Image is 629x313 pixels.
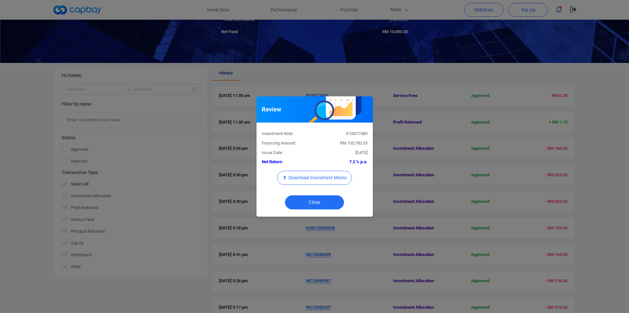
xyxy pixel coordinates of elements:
[285,195,344,209] button: Close
[257,140,315,147] div: Financing Amount:
[314,130,372,137] div: IF25077485
[257,159,315,166] div: Net Return:
[314,149,372,156] div: [DATE]
[257,130,315,137] div: Investment Note:
[340,141,368,146] span: RM 105,783.33
[262,106,281,113] h5: Review
[257,149,315,156] div: Issue Date:
[314,159,372,166] div: 7.2 % p.a.
[277,171,352,185] button: Download Investment Memo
